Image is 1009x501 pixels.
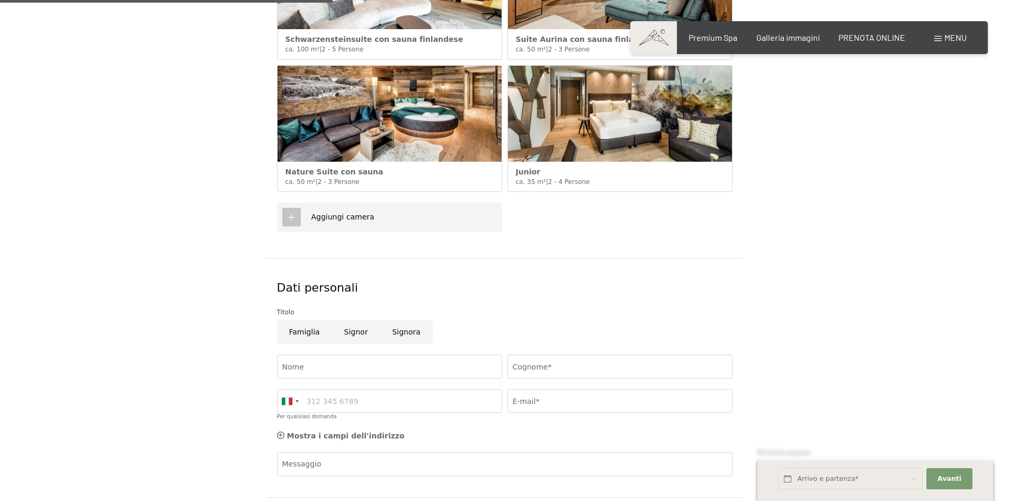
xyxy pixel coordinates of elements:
label: Per qualsiasi domanda [277,414,337,419]
span: Richiesta express [757,448,810,456]
div: Dati personali [277,280,733,296]
a: PRENOTA ONLINE [838,32,905,42]
span: Menu [944,32,967,42]
span: | [546,46,548,53]
button: Avanti [926,468,972,490]
span: Suite Aurina con sauna finlandese [516,35,659,43]
input: 312 345 6789 [277,389,502,413]
span: Schwarzensteinsuite con sauna finlandese [285,35,463,43]
img: Junior [508,66,732,162]
span: 2 - 3 Persone [548,46,590,53]
div: Titolo [277,307,733,318]
span: ca. 50 m² [516,46,546,53]
span: 2 - 4 Persone [548,178,590,186]
div: Italy (Italia): +39 [278,390,302,412]
span: ca. 50 m² [285,178,316,186]
span: 2 - 3 Persone [318,178,360,186]
span: 2 - 5 Persone [322,46,363,53]
span: Nature Suite con sauna [285,168,383,176]
span: Avanti [937,474,961,484]
span: Mostra i campi dell'indirizzo [287,432,405,440]
span: | [546,178,548,186]
span: ca. 35 m² [516,178,546,186]
span: Aggiungi camera [311,213,374,221]
img: Nature Suite con sauna [278,66,502,162]
a: Premium Spa [689,32,737,42]
span: | [316,178,318,186]
span: | [319,46,322,53]
span: Junior [516,168,540,176]
span: ca. 100 m² [285,46,320,53]
a: Galleria immagini [756,32,820,42]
